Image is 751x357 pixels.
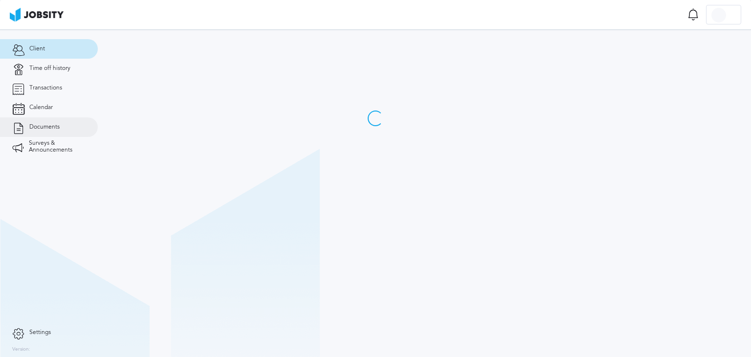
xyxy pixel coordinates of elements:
[29,65,70,72] span: Time off history
[12,347,30,353] label: Version:
[29,45,45,52] span: Client
[10,8,64,22] img: ab4bad089aa723f57921c736e9817d99.png
[29,85,62,91] span: Transactions
[29,124,60,131] span: Documents
[29,140,86,154] span: Surveys & Announcements
[29,329,51,336] span: Settings
[29,104,53,111] span: Calendar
